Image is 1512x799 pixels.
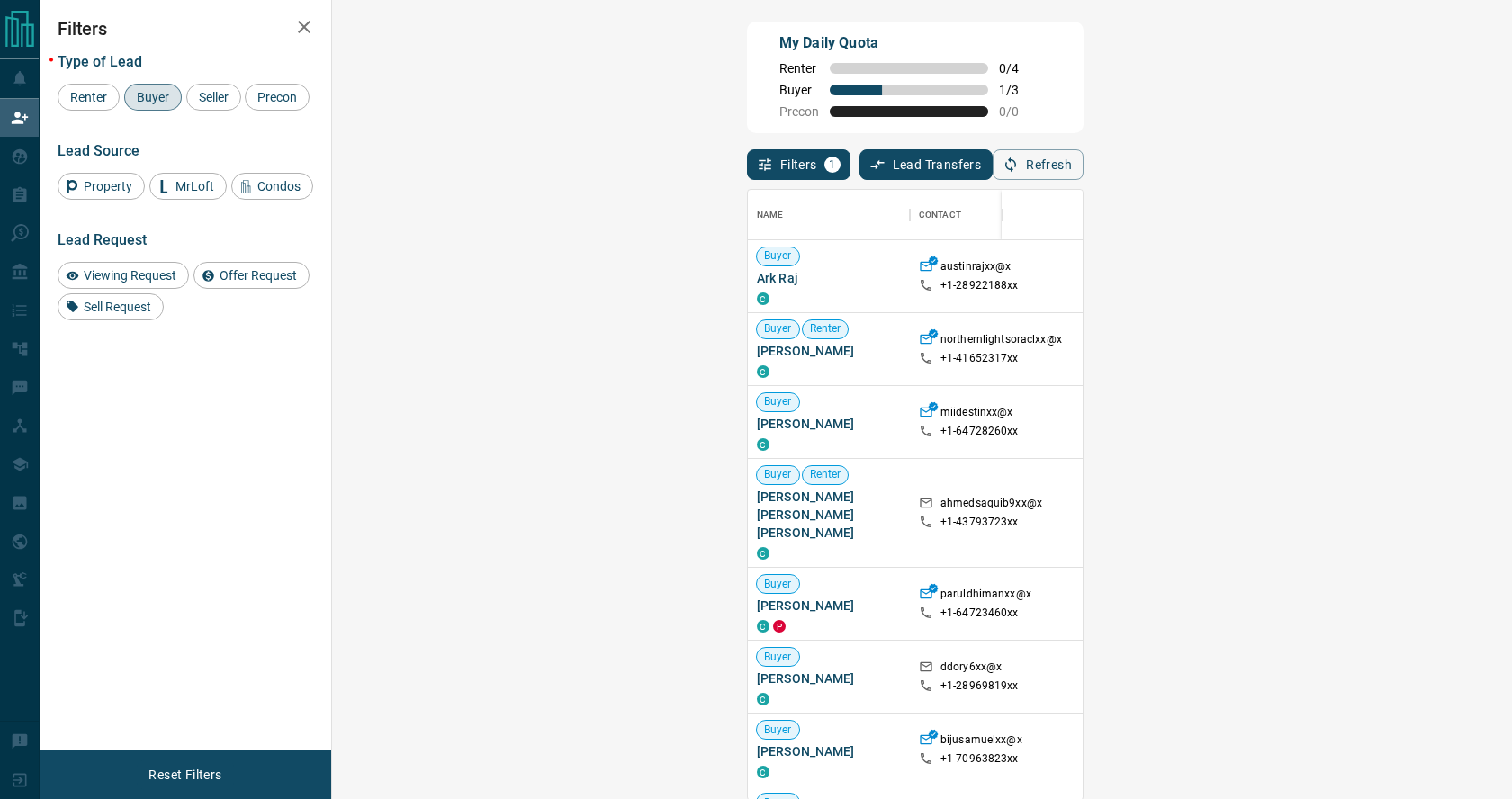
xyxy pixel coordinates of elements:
p: austinrajxx@x [940,259,1012,278]
div: condos.ca [757,292,769,305]
div: condos.ca [757,693,769,705]
span: Buyer [757,650,799,665]
p: +1- 70963823xx [940,751,1019,767]
span: Seller [193,90,235,104]
span: 0 / 0 [999,104,1039,119]
span: Precon [779,104,819,119]
button: Lead Transfers [859,149,994,180]
div: condos.ca [757,547,769,560]
div: condos.ca [757,766,769,778]
h2: Filters [58,18,313,40]
span: Viewing Request [77,268,183,283]
div: condos.ca [757,620,769,633]
div: condos.ca [757,365,769,378]
span: Property [77,179,139,193]
span: MrLoft [169,179,220,193]
span: Buyer [757,321,799,337]
div: Contact [910,190,1054,240]
div: Property [58,173,145,200]
p: My Daily Quota [779,32,1039,54]
div: Name [748,190,910,240]
div: MrLoft [149,173,227,200]
span: [PERSON_NAME] [PERSON_NAME] [PERSON_NAME] [757,488,901,542]
span: 1 / 3 [999,83,1039,97]
span: Lead Source [58,142,139,159]
span: 0 / 4 [999,61,1039,76]
span: Renter [64,90,113,104]
button: Reset Filters [137,759,233,790]
span: [PERSON_NAME] [757,669,901,687]
div: Name [757,190,784,240]
span: Buyer [779,83,819,97]
p: northernlightsoraclxx@x [940,332,1062,351]
div: Renter [58,84,120,111]
span: [PERSON_NAME] [757,342,901,360]
span: Offer Request [213,268,303,283]
div: Condos [231,173,313,200]
span: Sell Request [77,300,157,314]
p: +1- 28922188xx [940,278,1019,293]
p: +1- 64723460xx [940,606,1019,621]
span: Condos [251,179,307,193]
p: bijusamuelxx@x [940,732,1022,751]
div: condos.ca [757,438,769,451]
span: Buyer [757,394,799,409]
span: Buyer [757,467,799,482]
span: Buyer [757,577,799,592]
p: ddory6xx@x [940,660,1002,678]
span: Renter [803,467,849,482]
div: Precon [245,84,310,111]
span: Ark Raj [757,269,901,287]
div: property.ca [773,620,786,633]
span: [PERSON_NAME] [757,742,901,760]
p: +1- 41652317xx [940,351,1019,366]
div: Offer Request [193,262,310,289]
div: Viewing Request [58,262,189,289]
p: ahmedsaquib9xx@x [940,496,1042,515]
button: Filters1 [747,149,850,180]
div: Seller [186,84,241,111]
p: paruldhimanxx@x [940,587,1031,606]
p: +1- 64728260xx [940,424,1019,439]
span: Buyer [757,248,799,264]
span: Renter [779,61,819,76]
span: Lead Request [58,231,147,248]
p: +1- 28969819xx [940,678,1019,694]
div: Sell Request [58,293,164,320]
span: 1 [826,158,839,171]
span: Type of Lead [58,53,142,70]
span: Buyer [757,723,799,738]
span: [PERSON_NAME] [757,597,901,615]
span: Precon [251,90,303,104]
span: [PERSON_NAME] [757,415,901,433]
span: Renter [803,321,849,337]
span: Buyer [130,90,175,104]
p: +1- 43793723xx [940,515,1019,530]
button: Refresh [993,149,1084,180]
p: miidestinxx@x [940,405,1013,424]
div: Contact [919,190,961,240]
div: Buyer [124,84,182,111]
